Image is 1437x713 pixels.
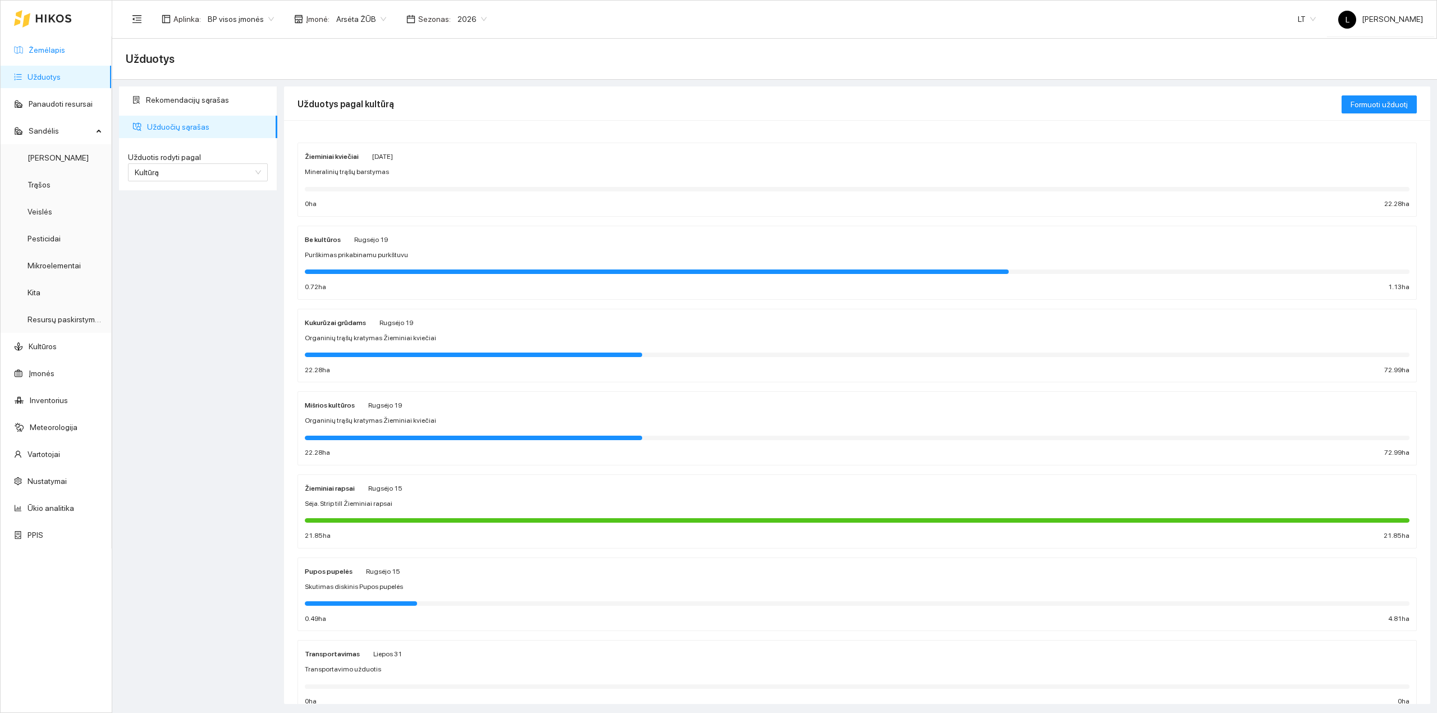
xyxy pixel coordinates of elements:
[298,226,1417,300] a: Be kultūrosRugsėjo 19Purškimas prikabinamu purkštuvu0.72ha1.13ha
[126,8,148,30] button: menu-fold
[305,650,360,658] strong: Transportavimas
[1342,95,1417,113] button: Formuoti užduotį
[28,531,43,540] a: PPIS
[305,531,331,541] span: 21.85 ha
[368,401,402,409] span: Rugsėjo 19
[1384,531,1409,541] span: 21.85 ha
[305,568,353,575] strong: Pupos pupelės
[126,50,175,68] span: Užduotys
[305,485,355,492] strong: Žieminiai rapsai
[30,396,68,405] a: Inventorius
[372,153,393,161] span: [DATE]
[147,116,268,138] span: Užduočių sąrašas
[305,250,408,260] span: Purškimas prikabinamu purkštuvu
[173,13,201,25] span: Aplinka :
[305,333,436,344] span: Organinių trąšų kratymas Žieminiai kviečiai
[29,342,57,351] a: Kultūros
[406,15,415,24] span: calendar
[28,153,89,162] a: [PERSON_NAME]
[305,236,341,244] strong: Be kultūros
[379,319,413,327] span: Rugsėjo 19
[28,207,52,216] a: Veislės
[1388,282,1409,292] span: 1.13 ha
[305,153,359,161] strong: Žieminiai kviečiai
[29,369,54,378] a: Įmonės
[128,152,268,163] label: Užduotis rodyti pagal
[28,72,61,81] a: Užduotys
[146,89,268,111] span: Rekomendacijų sąrašas
[305,696,317,707] span: 0 ha
[305,282,326,292] span: 0.72 ha
[28,450,60,459] a: Vartotojai
[132,96,140,104] span: solution
[28,288,40,297] a: Kita
[208,11,274,28] span: BP visos įmonės
[373,650,402,658] span: Liepos 31
[28,477,67,486] a: Nustatymai
[1384,365,1409,376] span: 72.99 ha
[354,236,388,244] span: Rugsėjo 19
[368,485,402,492] span: Rugsėjo 15
[366,568,400,575] span: Rugsėjo 15
[298,557,1417,632] a: Pupos pupelėsRugsėjo 15Skutimas diskinis Pupos pupelės0.49ha4.81ha
[162,15,171,24] span: layout
[28,234,61,243] a: Pesticidai
[135,168,159,177] span: Kultūrą
[305,167,389,177] span: Mineralinių trąšų barstymas
[1384,199,1409,209] span: 22.28 ha
[298,391,1417,465] a: Mišrios kultūrosRugsėjo 19Organinių trąšų kratymas Žieminiai kviečiai22.28ha72.99ha
[305,401,355,409] strong: Mišrios kultūros
[1298,11,1316,28] span: LT
[1388,614,1409,624] span: 4.81 ha
[294,15,303,24] span: shop
[30,423,77,432] a: Meteorologija
[28,315,103,324] a: Resursų paskirstymas
[306,13,329,25] span: Įmonė :
[457,11,487,28] span: 2026
[298,143,1417,217] a: Žieminiai kviečiai[DATE]Mineralinių trąšų barstymas0ha22.28ha
[1338,15,1423,24] span: [PERSON_NAME]
[1398,696,1409,707] span: 0 ha
[298,474,1417,549] a: Žieminiai rapsaiRugsėjo 15Sėja. Strip till Žieminiai rapsai21.85ha21.85ha
[28,261,81,270] a: Mikroelementai
[305,582,403,592] span: Skutimas diskinis Pupos pupelės
[1346,11,1349,29] span: L
[28,180,51,189] a: Trąšos
[305,614,326,624] span: 0.49 ha
[132,14,142,24] span: menu-fold
[305,415,436,426] span: Organinių trąšų kratymas Žieminiai kviečiai
[305,199,317,209] span: 0 ha
[1384,447,1409,458] span: 72.99 ha
[298,309,1417,383] a: Kukurūzai grūdamsRugsėjo 19Organinių trąšų kratymas Žieminiai kviečiai22.28ha72.99ha
[29,120,93,142] span: Sandėlis
[29,99,93,108] a: Panaudoti resursai
[305,664,381,675] span: Transportavimo užduotis
[336,11,386,28] span: Arsėta ŽŪB
[305,319,366,327] strong: Kukurūzai grūdams
[1351,98,1408,111] span: Formuoti užduotį
[305,499,392,509] span: Sėja. Strip till Žieminiai rapsai
[305,447,330,458] span: 22.28 ha
[298,88,1342,120] div: Užduotys pagal kultūrą
[305,365,330,376] span: 22.28 ha
[28,504,74,513] a: Ūkio analitika
[29,45,65,54] a: Žemėlapis
[418,13,451,25] span: Sezonas :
